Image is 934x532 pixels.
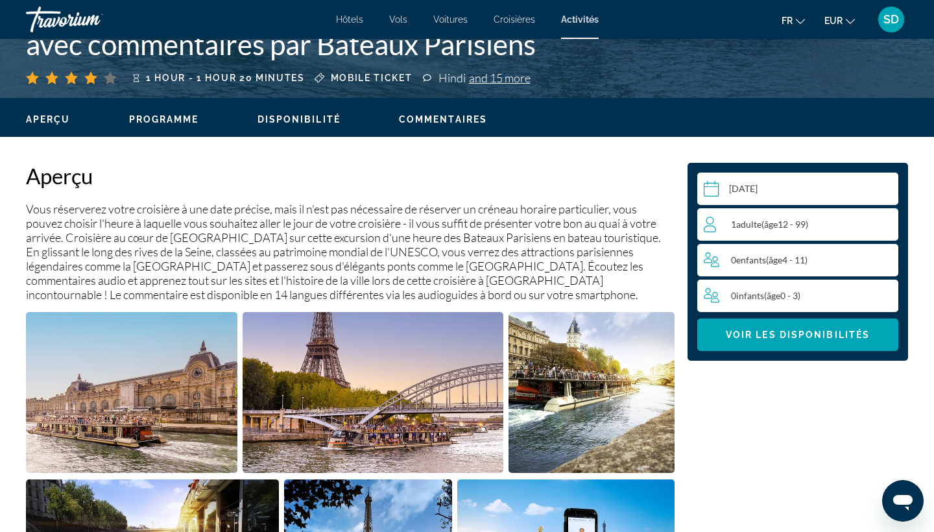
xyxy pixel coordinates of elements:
span: Enfants [736,254,766,265]
button: Aperçu [26,114,71,125]
span: Infants [736,290,764,301]
button: Voir les disponibilités [697,319,898,351]
span: Voir les disponibilités [726,330,870,340]
iframe: Bouton de lancement de la fenêtre de messagerie [882,480,924,522]
h2: Aperçu [26,163,675,189]
a: Hôtels [336,14,363,25]
a: Croisières [494,14,535,25]
span: EUR [824,16,843,26]
button: Travelers: 1 adult, 0 children [697,208,898,312]
button: Open full-screen image slider [509,311,675,474]
button: Open full-screen image slider [26,311,237,474]
span: 0 [731,290,800,301]
span: SD [883,13,899,26]
button: Programme [129,114,199,125]
button: User Menu [874,6,908,33]
span: 0 [731,254,808,265]
span: âge [767,290,780,301]
span: Adulte [736,219,761,230]
a: Travorium [26,3,156,36]
span: ( 0 - 3) [764,290,800,301]
span: ( 12 - 99) [761,219,808,230]
a: Activités [561,14,599,25]
div: Hindi [438,71,531,85]
button: Commentaires [399,114,487,125]
a: Vols [389,14,407,25]
button: Open full-screen image slider [243,311,503,474]
button: Change currency [824,11,855,30]
button: Disponibilité [257,114,341,125]
span: Mobile ticket [331,73,413,83]
span: 1 [731,219,808,230]
span: ( 4 - 11) [766,254,808,265]
span: and 15 more [469,71,531,85]
span: 1 hour - 1 hour 20 minutes [146,73,305,83]
span: fr [782,16,793,26]
span: âge [769,254,782,265]
span: âge [764,219,778,230]
p: Vous réserverez votre croisière à une date précise, mais il n'est pas nécessaire de réserver un c... [26,202,675,302]
a: Voitures [433,14,468,25]
button: Change language [782,11,805,30]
